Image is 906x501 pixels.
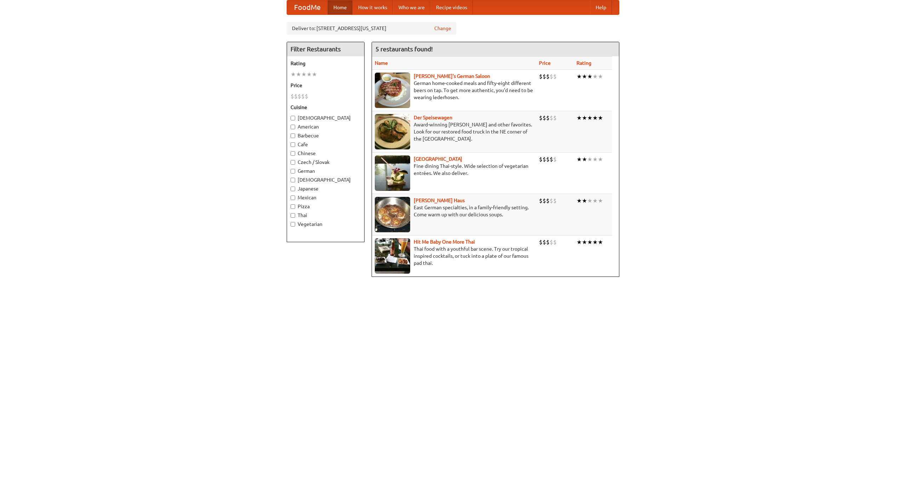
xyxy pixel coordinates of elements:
li: $ [539,155,543,163]
li: $ [305,92,308,100]
label: [DEMOGRAPHIC_DATA] [291,114,361,121]
input: German [291,169,295,173]
li: ★ [587,114,592,122]
li: $ [553,114,557,122]
li: ★ [598,197,603,205]
label: [DEMOGRAPHIC_DATA] [291,176,361,183]
a: Recipe videos [430,0,473,15]
li: ★ [291,70,296,78]
a: Hit Me Baby One More Thai [414,239,475,245]
li: ★ [577,155,582,163]
a: Who we are [393,0,430,15]
ng-pluralize: 5 restaurants found! [375,46,433,52]
li: ★ [296,70,301,78]
li: $ [550,197,553,205]
label: Vegetarian [291,221,361,228]
li: $ [543,155,546,163]
a: Der Speisewagen [414,115,452,120]
li: $ [553,197,557,205]
h5: Cuisine [291,104,361,111]
li: ★ [582,114,587,122]
li: ★ [577,114,582,122]
label: Cafe [291,141,361,148]
li: $ [553,238,557,246]
input: Vegetarian [291,222,295,227]
li: ★ [592,114,598,122]
li: ★ [587,238,592,246]
li: $ [543,114,546,122]
a: Help [590,0,612,15]
input: Pizza [291,204,295,209]
li: $ [539,238,543,246]
input: [DEMOGRAPHIC_DATA] [291,178,295,182]
li: $ [543,238,546,246]
li: ★ [577,238,582,246]
input: Cafe [291,142,295,147]
input: Chinese [291,151,295,156]
a: Rating [577,60,591,66]
h5: Rating [291,60,361,67]
a: Name [375,60,388,66]
label: Chinese [291,150,361,157]
p: Fine dining Thai-style. Wide selection of vegetarian entrées. We also deliver. [375,163,533,177]
li: $ [550,155,553,163]
a: Change [434,25,451,32]
a: Home [328,0,352,15]
li: ★ [582,197,587,205]
li: ★ [582,73,587,80]
p: East German specialties, in a family-friendly setting. Come warm up with our delicious soups. [375,204,533,218]
p: Award-winning [PERSON_NAME] and other favorites. Look for our restored food truck in the NE corne... [375,121,533,142]
li: ★ [598,114,603,122]
li: $ [546,114,550,122]
li: $ [546,238,550,246]
label: Pizza [291,203,361,210]
label: American [291,123,361,130]
input: Mexican [291,195,295,200]
li: $ [539,73,543,80]
input: American [291,125,295,129]
li: $ [550,73,553,80]
a: [PERSON_NAME] Haus [414,198,465,203]
li: $ [298,92,301,100]
li: ★ [598,155,603,163]
li: $ [553,155,557,163]
h5: Price [291,82,361,89]
img: satay.jpg [375,155,410,191]
a: FoodMe [287,0,328,15]
h4: Filter Restaurants [287,42,364,56]
img: kohlhaus.jpg [375,197,410,232]
label: Japanese [291,185,361,192]
li: ★ [577,73,582,80]
li: ★ [598,73,603,80]
li: ★ [598,238,603,246]
img: speisewagen.jpg [375,114,410,149]
li: ★ [582,238,587,246]
li: $ [543,197,546,205]
li: $ [546,155,550,163]
input: Japanese [291,187,295,191]
img: babythai.jpg [375,238,410,274]
li: $ [546,197,550,205]
li: ★ [577,197,582,205]
a: How it works [352,0,393,15]
label: Mexican [291,194,361,201]
a: [PERSON_NAME]'s German Saloon [414,73,490,79]
li: ★ [592,155,598,163]
p: German home-cooked meals and fifty-eight different beers on tap. To get more authentic, you'd nee... [375,80,533,101]
li: $ [291,92,294,100]
li: ★ [587,197,592,205]
li: ★ [587,155,592,163]
div: Deliver to: [STREET_ADDRESS][US_STATE] [287,22,457,35]
li: ★ [312,70,317,78]
li: $ [550,114,553,122]
li: $ [539,197,543,205]
a: Price [539,60,551,66]
li: $ [553,73,557,80]
li: ★ [582,155,587,163]
li: $ [546,73,550,80]
p: Thai food with a youthful bar scene. Try our tropical inspired cocktails, or tuck into a plate of... [375,245,533,267]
